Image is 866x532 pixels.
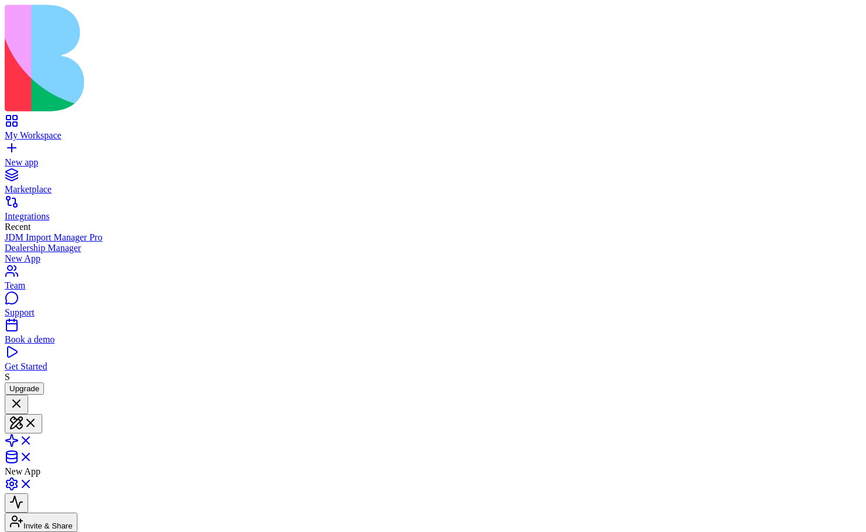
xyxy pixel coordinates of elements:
a: Get Started [5,351,861,372]
span: New App [5,466,40,476]
div: Book a demo [5,334,861,345]
div: My Workspace [5,130,861,141]
a: My Workspace [5,120,861,141]
a: Support [5,297,861,318]
a: Upgrade [5,383,44,393]
button: Invite & Share [5,513,77,532]
img: logo [5,5,476,111]
a: New App [5,253,861,264]
div: Get Started [5,361,861,372]
a: Integrations [5,201,861,222]
button: Upgrade [5,382,44,395]
a: JDM Import Manager Pro [5,232,861,243]
a: Marketplace [5,174,861,195]
span: Recent [5,222,30,232]
a: Dealership Manager [5,243,861,253]
div: Team [5,280,861,291]
a: Book a demo [5,324,861,345]
div: Integrations [5,211,861,222]
div: Marketplace [5,184,861,195]
div: Support [5,307,861,318]
a: Team [5,270,861,291]
span: S [5,372,10,382]
div: New app [5,157,861,168]
a: New app [5,147,861,168]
